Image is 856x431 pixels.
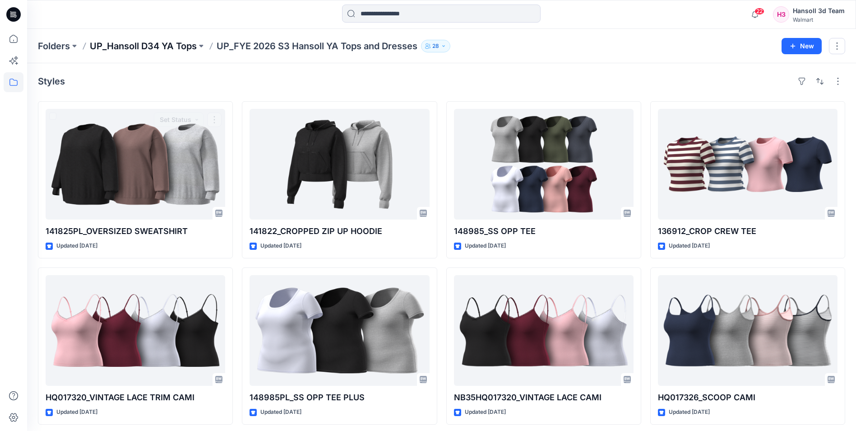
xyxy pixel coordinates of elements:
p: Updated [DATE] [465,408,506,417]
p: Updated [DATE] [260,241,301,251]
p: Updated [DATE] [669,408,710,417]
a: 148985_SS OPP TEE [454,109,634,220]
a: 136912_CROP CREW TEE [658,109,837,220]
a: 141822_CROPPED ZIP UP HOODIE [250,109,429,220]
p: 148985PL_SS OPP TEE PLUS [250,391,429,404]
p: 136912_CROP CREW TEE [658,225,837,238]
p: Updated [DATE] [260,408,301,417]
button: 28 [421,40,450,52]
a: NB35HQ017320_VINTAGE LACE CAMI [454,275,634,386]
p: 141822_CROPPED ZIP UP HOODIE [250,225,429,238]
p: HQ017326_SCOOP CAMI [658,391,837,404]
p: NB35HQ017320_VINTAGE LACE CAMI [454,391,634,404]
a: HQ017326_SCOOP CAMI [658,275,837,386]
button: New [782,38,822,54]
a: 141825PL_OVERSIZED SWEATSHIRT [46,109,225,220]
p: Updated [DATE] [56,408,97,417]
p: 141825PL_OVERSIZED SWEATSHIRT [46,225,225,238]
p: Updated [DATE] [56,241,97,251]
p: 148985_SS OPP TEE [454,225,634,238]
p: HQ017320_VINTAGE LACE TRIM CAMI [46,391,225,404]
p: UP_FYE 2026 S3 Hansoll YA Tops and Dresses [217,40,417,52]
p: Updated [DATE] [465,241,506,251]
div: Walmart [793,16,845,23]
span: 22 [754,8,764,15]
div: Hansoll 3d Team [793,5,845,16]
h4: Styles [38,76,65,87]
a: UP_Hansoll D34 YA Tops [90,40,197,52]
a: HQ017320_VINTAGE LACE TRIM CAMI [46,275,225,386]
a: Folders [38,40,70,52]
p: Updated [DATE] [669,241,710,251]
a: 148985PL_SS OPP TEE PLUS [250,275,429,386]
p: 28 [432,41,439,51]
div: H3 [773,6,789,23]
